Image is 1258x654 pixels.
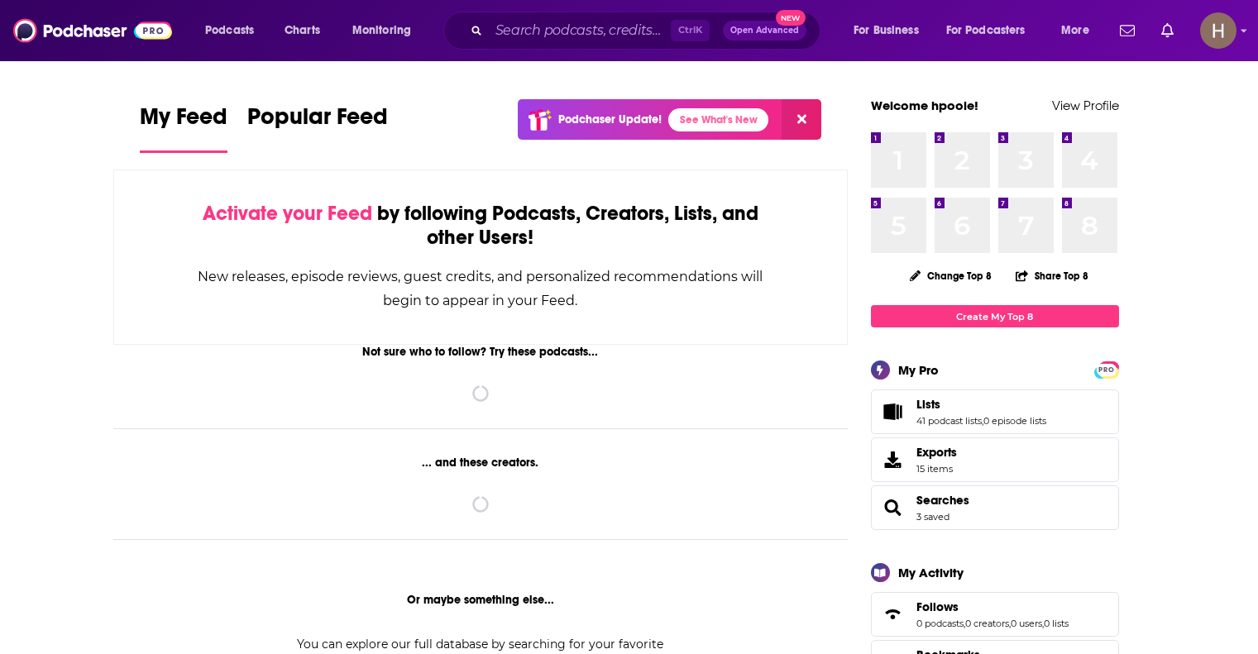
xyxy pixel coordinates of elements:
span: PRO [1097,364,1117,376]
a: 0 users [1011,618,1042,629]
a: 41 podcast lists [916,415,982,427]
a: Show notifications dropdown [1155,17,1180,45]
a: My Feed [140,103,227,153]
span: 15 items [916,463,957,475]
input: Search podcasts, credits, & more... [489,17,671,44]
span: Lists [871,389,1119,434]
span: Podcasts [205,19,254,42]
span: Exports [916,445,957,460]
img: Podchaser - Follow, Share and Rate Podcasts [13,15,172,46]
a: Charts [274,17,330,44]
a: 3 saved [916,511,949,523]
span: Exports [877,448,910,471]
a: Welcome hpoole! [871,98,978,113]
div: My Activity [898,565,964,580]
button: Share Top 8 [1015,260,1089,292]
a: Follows [877,603,910,626]
span: Popular Feed [247,103,388,141]
div: Search podcasts, credits, & more... [459,12,836,50]
button: Open AdvancedNew [723,21,806,41]
span: My Feed [140,103,227,141]
button: open menu [842,17,940,44]
a: 0 episode lists [983,415,1046,427]
img: User Profile [1200,12,1236,49]
a: 0 lists [1044,618,1069,629]
span: Lists [916,397,940,412]
a: Searches [877,496,910,519]
div: Not sure who to follow? Try these podcasts... [113,345,849,359]
a: See What's New [668,108,768,131]
span: New [776,10,806,26]
span: , [1009,618,1011,629]
div: ... and these creators. [113,456,849,470]
span: Charts [285,19,320,42]
span: Ctrl K [671,20,710,41]
div: Or maybe something else... [113,593,849,607]
span: For Podcasters [946,19,1026,42]
span: , [964,618,965,629]
button: Change Top 8 [900,265,1002,286]
a: Lists [916,397,1046,412]
button: open menu [341,17,433,44]
span: Activate your Feed [203,201,372,226]
a: Follows [916,599,1069,614]
div: by following Podcasts, Creators, Lists, and other Users! [197,202,765,250]
span: Follows [916,599,959,614]
a: View Profile [1052,98,1119,113]
a: Create My Top 8 [871,305,1119,327]
a: Popular Feed [247,103,388,153]
a: Show notifications dropdown [1113,17,1141,45]
div: My Pro [898,362,939,378]
a: Searches [916,493,969,508]
span: Open Advanced [730,26,799,35]
span: Logged in as hpoole [1200,12,1236,49]
button: open menu [194,17,275,44]
div: New releases, episode reviews, guest credits, and personalized recommendations will begin to appe... [197,265,765,313]
a: PRO [1097,363,1117,375]
a: 0 podcasts [916,618,964,629]
p: Podchaser Update! [558,112,662,127]
a: Exports [871,437,1119,482]
button: open menu [1050,17,1110,44]
span: For Business [854,19,919,42]
span: , [1042,618,1044,629]
span: , [982,415,983,427]
span: Monitoring [352,19,411,42]
span: Searches [871,485,1119,530]
button: Show profile menu [1200,12,1236,49]
a: Lists [877,400,910,423]
span: More [1061,19,1089,42]
a: 0 creators [965,618,1009,629]
span: Follows [871,592,1119,637]
button: open menu [935,17,1050,44]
